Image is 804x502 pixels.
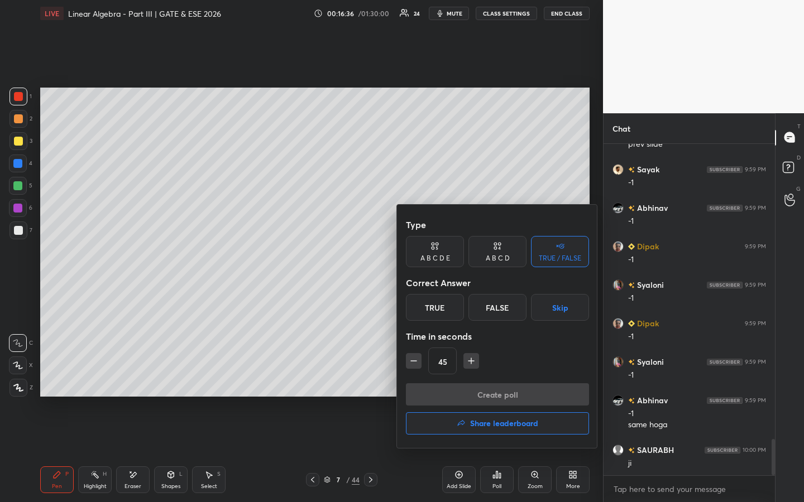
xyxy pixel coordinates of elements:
div: Type [406,214,589,236]
button: Share leaderboard [406,412,589,435]
div: True [406,294,464,321]
div: Correct Answer [406,272,589,294]
div: Time in seconds [406,325,589,347]
button: Skip [531,294,589,321]
div: A B C D [486,255,510,262]
div: False [468,294,527,321]
div: TRUE / FALSE [539,255,581,262]
h4: Share leaderboard [470,419,538,427]
div: A B C D E [420,255,450,262]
